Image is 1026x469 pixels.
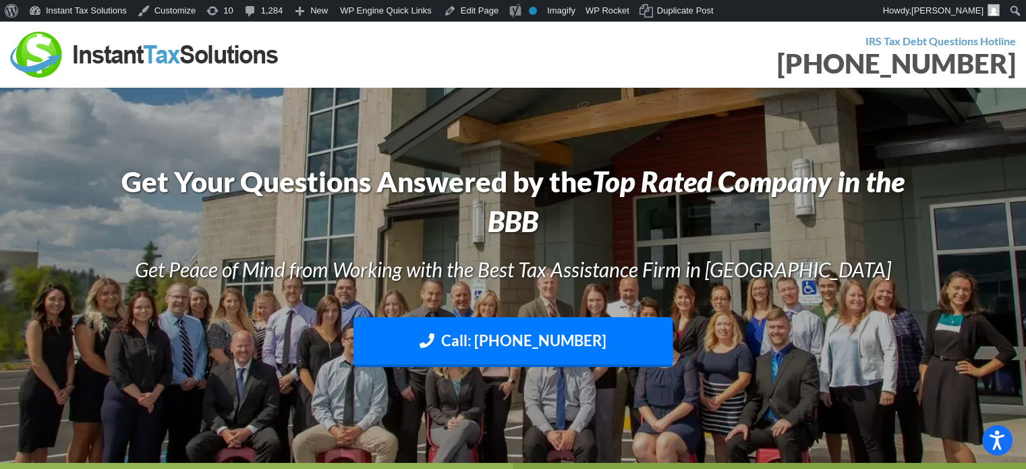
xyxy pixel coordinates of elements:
[353,317,673,368] a: Call: [PHONE_NUMBER]
[865,34,1016,47] strong: IRS Tax Debt Questions Hotline
[488,165,905,238] i: Top Rated Company in the BBB
[10,32,280,78] img: Instant Tax Solutions Logo
[523,50,1017,77] div: [PHONE_NUMBER]
[115,255,911,283] h3: Get Peace of Mind from Working with the Best Tax Assistance Firm in [GEOGRAPHIC_DATA]
[115,162,911,242] h1: Get Your Questions Answered by the
[911,5,984,16] span: [PERSON_NAME]
[10,47,280,59] a: Instant Tax Solutions Logo
[529,7,537,15] div: No index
